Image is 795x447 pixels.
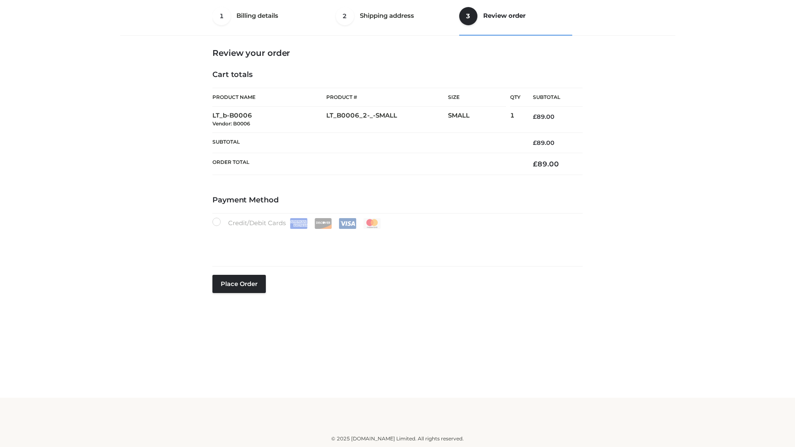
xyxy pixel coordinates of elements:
button: Place order [212,275,266,293]
h4: Cart totals [212,70,583,79]
bdi: 89.00 [533,139,554,147]
td: 1 [510,107,520,133]
bdi: 89.00 [533,113,554,120]
span: £ [533,160,537,168]
bdi: 89.00 [533,160,559,168]
img: Mastercard [363,218,381,229]
th: Product # [326,88,448,107]
img: Discover [314,218,332,229]
label: Credit/Debit Cards [212,218,382,229]
th: Subtotal [212,132,520,153]
th: Size [448,88,506,107]
span: £ [533,113,537,120]
th: Subtotal [520,88,583,107]
td: SMALL [448,107,510,133]
td: LT_B0006_2-_-SMALL [326,107,448,133]
h4: Payment Method [212,196,583,205]
iframe: Secure payment input frame [211,227,581,257]
th: Order Total [212,153,520,175]
img: Amex [290,218,308,229]
div: © 2025 [DOMAIN_NAME] Limited. All rights reserved. [123,435,672,443]
small: Vendor: B0006 [212,120,250,127]
th: Product Name [212,88,326,107]
img: Visa [339,218,357,229]
h3: Review your order [212,48,583,58]
td: LT_b-B0006 [212,107,326,133]
th: Qty [510,88,520,107]
span: £ [533,139,537,147]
